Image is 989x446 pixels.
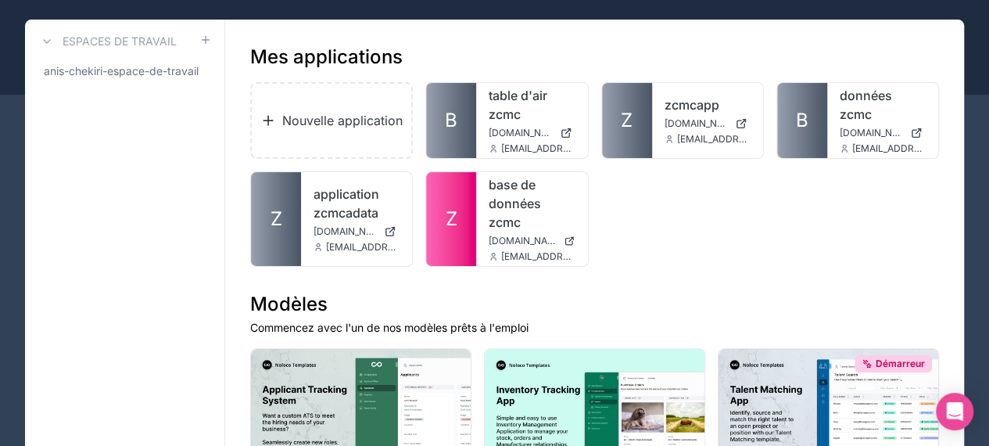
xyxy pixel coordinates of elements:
font: Nouvelle application [282,113,403,128]
font: [EMAIL_ADDRESS][DOMAIN_NAME] [501,250,660,262]
a: Nouvelle application [250,82,413,159]
a: [DOMAIN_NAME] [489,127,575,139]
a: Z [602,83,652,158]
font: Z [271,207,282,230]
a: Espaces de travail [38,32,177,51]
font: Modèles [250,293,328,315]
font: application zcmcadata [314,186,379,221]
div: Ouvrir Intercom Messenger [936,393,973,430]
font: B [796,109,808,131]
a: base de données zcmc [489,175,575,232]
font: Mes applications [250,45,403,68]
a: [DOMAIN_NAME] [489,235,575,247]
a: zcmcapp [665,95,751,114]
a: B [777,83,827,158]
font: Z [446,207,457,230]
font: [DOMAIN_NAME] [314,225,389,237]
font: Démarreur [876,358,925,369]
font: Espaces de travail [63,34,177,48]
font: [DOMAIN_NAME] [840,127,916,138]
font: [EMAIL_ADDRESS][DOMAIN_NAME] [501,142,660,154]
font: Commencez avec l'un de nos modèles prêts à l'emploi [250,321,529,334]
a: B [426,83,476,158]
a: table d'air zcmc [489,86,575,124]
a: [DOMAIN_NAME] [314,225,400,238]
font: [DOMAIN_NAME] [489,127,564,138]
font: base de données zcmc [489,177,541,230]
font: [EMAIL_ADDRESS][DOMAIN_NAME] [326,241,485,253]
a: données zcmc [840,86,926,124]
a: anis-chekiri-espace-de-travail [38,57,212,85]
a: [DOMAIN_NAME] [665,117,751,130]
a: application zcmcadata [314,185,400,222]
font: table d'air zcmc [489,88,547,122]
a: Z [426,172,476,266]
font: Z [621,109,632,131]
font: [EMAIL_ADDRESS][DOMAIN_NAME] [677,133,836,145]
font: B [445,109,457,131]
font: [DOMAIN_NAME] [665,117,740,129]
font: [DOMAIN_NAME] [489,235,564,246]
font: anis-chekiri-espace-de-travail [44,64,199,77]
a: Z [251,172,301,266]
font: zcmcapp [665,97,719,113]
font: données zcmc [840,88,892,122]
a: [DOMAIN_NAME] [840,127,926,139]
